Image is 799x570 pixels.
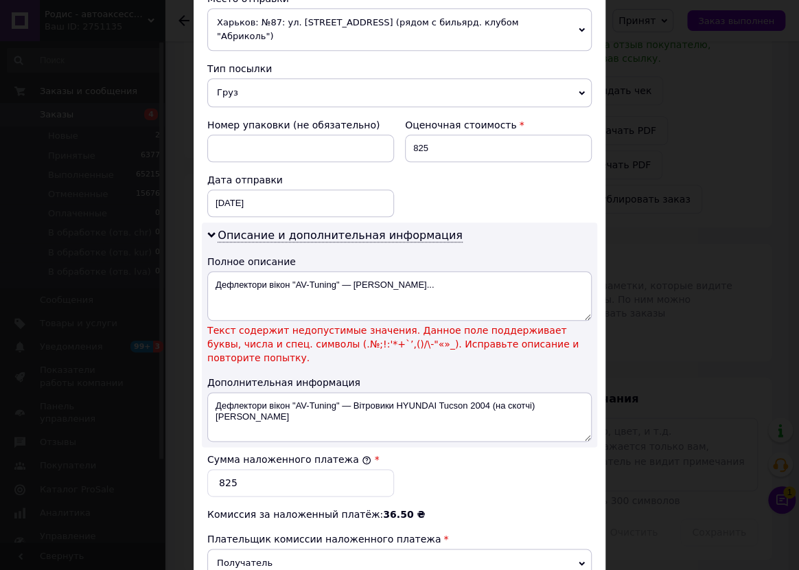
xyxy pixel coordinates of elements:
[218,229,463,242] span: Описание и дополнительная информация
[207,118,394,132] div: Номер упаковки (не обязательно)
[207,454,371,465] label: Сумма наложенного платежа
[207,63,272,74] span: Тип посылки
[207,271,592,321] textarea: Дефлектори вікон "AV-Tuning" — [PERSON_NAME]...
[207,78,592,107] span: Груз
[207,323,592,365] span: Текст содержит недопустимые значения. Данное поле поддерживает буквы, числа и спец. символы (.№;!...
[207,392,592,442] textarea: Дефлектори вікон "AV-Tuning" — Вітровики HYUNDAI Tucson 2004 (на скотчі) [PERSON_NAME]
[207,376,592,389] div: Дополнительная информация
[207,508,592,521] div: Комиссия за наложенный платёж:
[383,509,425,520] span: 36.50 ₴
[405,118,592,132] div: Оценочная стоимость
[207,173,394,187] div: Дата отправки
[207,255,592,269] div: Полное описание
[207,534,441,545] span: Плательщик комиссии наложенного платежа
[207,8,592,51] span: Харьков: №87: ул. [STREET_ADDRESS] (рядом с бильярд. клубом "Абриколь")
